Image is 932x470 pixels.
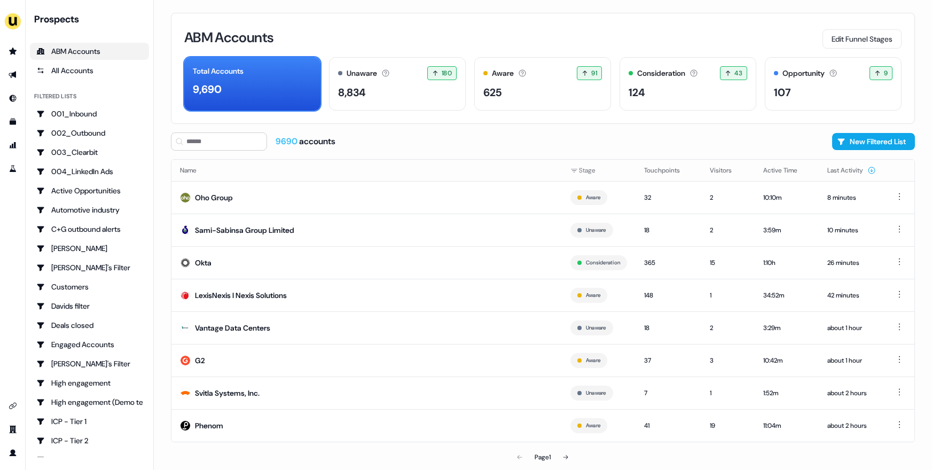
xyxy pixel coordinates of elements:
[644,323,693,333] div: 18
[827,225,876,236] div: 10 minutes
[710,225,746,236] div: 2
[644,388,693,398] div: 7
[591,68,597,79] span: 91
[30,374,149,391] a: Go to High engagement
[586,388,606,398] button: Unaware
[195,420,223,431] div: Phenom
[629,84,645,100] div: 124
[195,388,260,398] div: Svitla Systems, Inc.
[763,192,810,203] div: 10:10m
[36,205,143,215] div: Automotive industry
[276,136,299,147] span: 9690
[36,108,143,119] div: 001_Inbound
[36,435,143,446] div: ICP - Tier 2
[710,420,746,431] div: 19
[4,160,21,177] a: Go to experiments
[195,225,294,236] div: Sami-Sabinsa Group Limited
[195,355,205,366] div: G2
[763,290,810,301] div: 34:52m
[36,65,143,76] div: All Accounts
[710,161,745,180] button: Visitors
[4,397,21,414] a: Go to integrations
[36,455,143,465] div: ICP - Tier 3
[763,323,810,333] div: 3:29m
[36,378,143,388] div: High engagement
[570,165,627,176] div: Stage
[763,355,810,366] div: 10:42m
[30,451,149,468] a: Go to ICP - Tier 3
[30,201,149,218] a: Go to Automotive industry
[774,84,791,100] div: 107
[36,243,143,254] div: [PERSON_NAME]
[30,432,149,449] a: Go to ICP - Tier 2
[827,355,876,366] div: about 1 hour
[36,128,143,138] div: 002_Outbound
[34,92,76,101] div: Filtered lists
[535,452,551,463] div: Page 1
[34,13,149,26] div: Prospects
[184,30,273,44] h3: ABM Accounts
[171,160,562,181] th: Name
[827,290,876,301] div: 42 minutes
[644,225,693,236] div: 18
[36,320,143,331] div: Deals closed
[734,68,742,79] span: 43
[36,397,143,408] div: High engagement (Demo testing)
[36,281,143,292] div: Customers
[195,257,212,268] div: Okta
[30,336,149,353] a: Go to Engaged Accounts
[827,323,876,333] div: about 1 hour
[36,224,143,234] div: C+G outbound alerts
[4,43,21,60] a: Go to prospects
[36,166,143,177] div: 004_LinkedIn Ads
[492,68,514,79] div: Aware
[644,420,693,431] div: 41
[827,388,876,398] div: about 2 hours
[710,192,746,203] div: 2
[4,137,21,154] a: Go to attribution
[36,262,143,273] div: [PERSON_NAME]'s Filter
[30,394,149,411] a: Go to High engagement (Demo testing)
[30,105,149,122] a: Go to 001_Inbound
[4,66,21,83] a: Go to outbound experience
[763,420,810,431] div: 11:04m
[36,301,143,311] div: Davids filter
[763,225,810,236] div: 3:59m
[644,161,693,180] button: Touchpoints
[710,257,746,268] div: 15
[832,133,915,150] button: New Filtered List
[36,416,143,427] div: ICP - Tier 1
[193,81,222,97] div: 9,690
[36,339,143,350] div: Engaged Accounts
[763,257,810,268] div: 1:10h
[36,185,143,196] div: Active Opportunities
[30,163,149,180] a: Go to 004_LinkedIn Ads
[30,317,149,334] a: Go to Deals closed
[30,259,149,276] a: Go to Charlotte's Filter
[4,421,21,438] a: Go to team
[30,221,149,238] a: Go to C+G outbound alerts
[710,290,746,301] div: 1
[823,29,902,49] button: Edit Funnel Stages
[827,161,876,180] button: Last Activity
[644,290,693,301] div: 148
[276,136,335,147] div: accounts
[30,278,149,295] a: Go to Customers
[763,161,810,180] button: Active Time
[30,355,149,372] a: Go to Geneviève's Filter
[30,297,149,315] a: Go to Davids filter
[637,68,685,79] div: Consideration
[30,144,149,161] a: Go to 003_Clearbit
[442,68,452,79] span: 180
[30,182,149,199] a: Go to Active Opportunities
[36,358,143,369] div: [PERSON_NAME]'s Filter
[586,323,606,333] button: Unaware
[30,124,149,142] a: Go to 002_Outbound
[4,444,21,461] a: Go to profile
[586,193,600,202] button: Aware
[710,323,746,333] div: 2
[586,258,620,268] button: Consideration
[193,66,244,77] div: Total Accounts
[4,113,21,130] a: Go to templates
[827,192,876,203] div: 8 minutes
